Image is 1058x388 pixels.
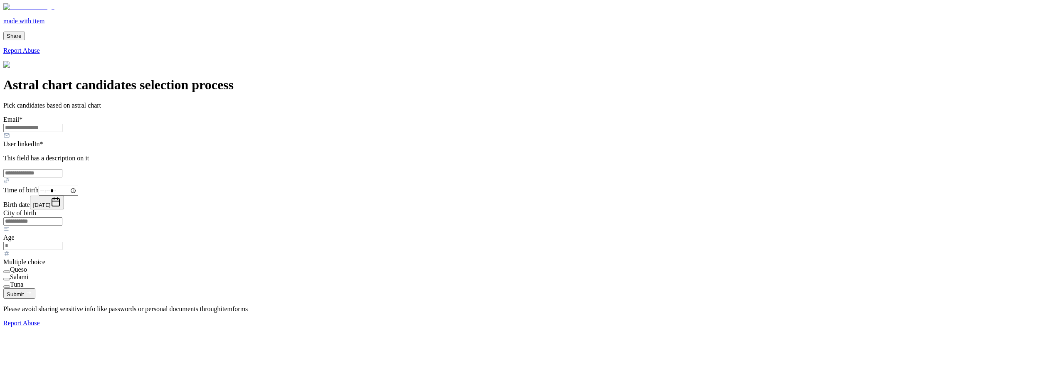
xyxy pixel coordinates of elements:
[3,234,15,241] label: Age
[3,3,1055,25] a: made with item
[3,3,54,11] img: Item Brain Logo
[3,187,39,194] label: Time of birth
[221,305,232,312] span: item
[3,77,1055,93] h1: Astral chart candidates selection process
[10,266,27,273] label: Queso
[3,305,1055,313] p: Please avoid sharing sensitive info like passwords or personal documents through forms
[3,140,43,147] label: User linkedIn
[33,202,51,208] span: [DATE]
[3,258,45,265] label: Multiple choice
[3,32,25,40] button: Share
[3,155,1055,162] p: This field has a description on it
[3,319,1055,327] a: Report Abuse
[3,102,1055,109] p: Pick candidates based on astral chart
[10,281,23,288] label: Tuna
[3,116,22,123] label: Email
[30,196,64,209] button: [DATE]
[3,61,40,69] img: Form Logo
[3,17,1055,25] p: made with item
[3,209,36,216] label: City of birth
[3,201,30,208] label: Birth date
[10,273,28,280] label: Salami
[3,288,35,299] button: Submit
[3,47,1055,54] a: Report Abuse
